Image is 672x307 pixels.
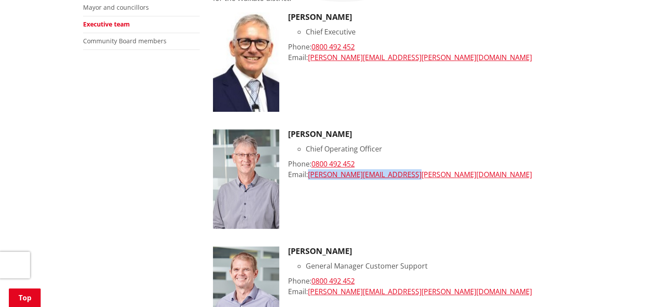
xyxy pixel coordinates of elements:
[288,12,589,22] h3: [PERSON_NAME]
[311,42,355,52] a: 0800 492 452
[288,159,589,169] div: Phone:
[308,170,532,179] a: [PERSON_NAME][EMAIL_ADDRESS][PERSON_NAME][DOMAIN_NAME]
[9,288,41,307] a: Top
[288,42,589,52] div: Phone:
[288,169,589,180] div: Email:
[308,287,532,296] a: [PERSON_NAME][EMAIL_ADDRESS][PERSON_NAME][DOMAIN_NAME]
[306,261,589,271] li: General Manager Customer Support
[288,129,589,139] h3: [PERSON_NAME]
[308,53,532,62] a: [PERSON_NAME][EMAIL_ADDRESS][PERSON_NAME][DOMAIN_NAME]
[631,270,663,302] iframe: Messenger Launcher
[288,276,589,286] div: Phone:
[306,27,589,37] li: Chief Executive
[288,246,589,256] h3: [PERSON_NAME]
[306,144,589,154] li: Chief Operating Officer
[83,20,130,28] a: Executive team
[288,52,589,63] div: Email:
[311,159,355,169] a: 0800 492 452
[83,3,149,11] a: Mayor and councillors
[213,129,279,229] img: Tony Whittaker
[83,37,167,45] a: Community Board members
[288,286,589,297] div: Email:
[311,276,355,286] a: 0800 492 452
[213,12,279,112] img: CE Craig Hobbs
